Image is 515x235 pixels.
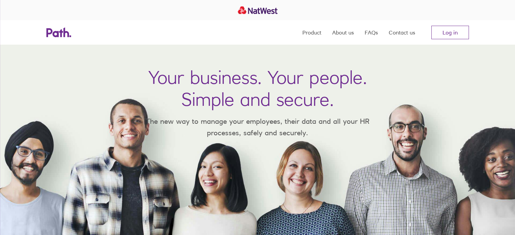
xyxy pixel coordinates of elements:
p: The new way to manage your employees, their data and all your HR processes, safely and securely. [136,116,380,138]
a: FAQs [365,20,378,45]
a: Log in [431,26,469,39]
h1: Your business. Your people. Simple and secure. [148,66,367,110]
a: About us [332,20,354,45]
a: Contact us [389,20,415,45]
a: Product [302,20,321,45]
